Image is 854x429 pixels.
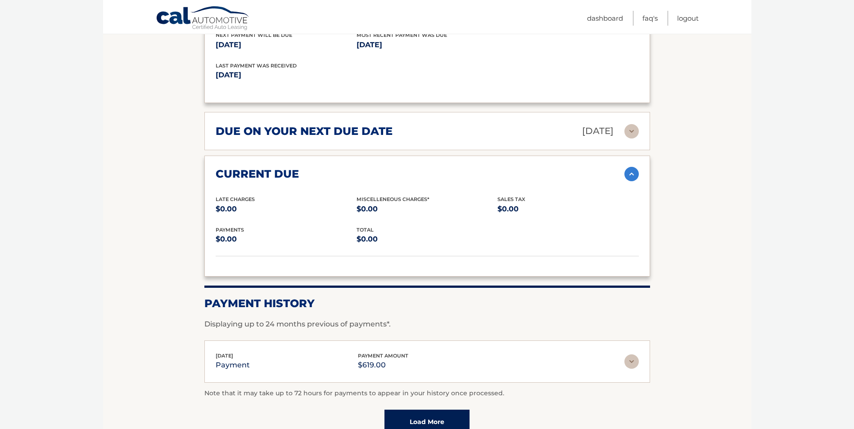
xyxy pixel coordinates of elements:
p: $619.00 [358,359,408,371]
h2: due on your next due date [216,125,393,138]
a: Cal Automotive [156,6,250,32]
span: Miscelleneous Charges* [357,196,429,202]
p: $0.00 [216,203,357,215]
p: $0.00 [357,233,497,246]
p: [DATE] [216,39,357,51]
span: Most Recent Payment Was Due [357,32,447,38]
p: [DATE] [582,123,614,139]
p: payment [216,359,250,371]
img: accordion-rest.svg [624,354,639,369]
span: [DATE] [216,353,233,359]
a: Logout [677,11,699,26]
span: Next Payment will be due [216,32,292,38]
span: total [357,227,374,233]
span: payment amount [358,353,408,359]
p: [DATE] [357,39,497,51]
span: payments [216,227,244,233]
p: Note that it may take up to 72 hours for payments to appear in your history once processed. [204,388,650,399]
img: accordion-active.svg [624,167,639,181]
p: $0.00 [497,203,638,215]
a: FAQ's [642,11,658,26]
h2: current due [216,167,299,181]
p: $0.00 [216,233,357,246]
span: Last Payment was received [216,63,297,69]
p: [DATE] [216,69,427,81]
p: $0.00 [357,203,497,215]
img: accordion-rest.svg [624,124,639,139]
a: Dashboard [587,11,623,26]
span: Late Charges [216,196,255,202]
span: Sales Tax [497,196,525,202]
h2: Payment History [204,297,650,310]
p: Displaying up to 24 months previous of payments*. [204,319,650,330]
